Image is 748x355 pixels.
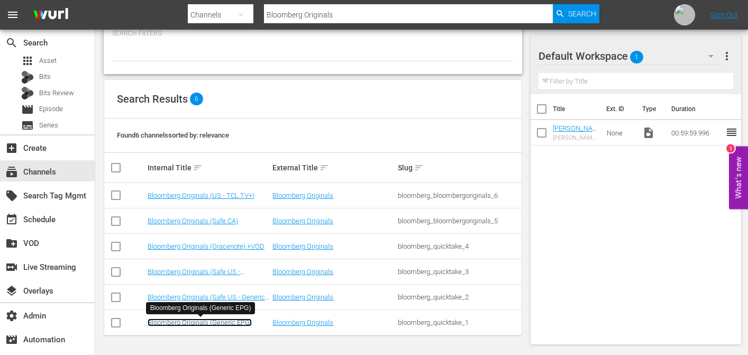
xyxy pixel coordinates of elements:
[6,8,19,21] span: menu
[150,304,251,313] div: Bloomberg Originals (Generic EPG)
[39,56,57,66] span: Asset
[148,293,269,309] a: Bloomberg Originals (Safe US - Generic EPG)
[600,94,636,124] th: Ext. ID
[21,54,34,67] span: Asset
[272,161,395,174] div: External Title
[320,163,329,172] span: sort
[398,161,520,174] div: Slug
[272,293,333,301] a: Bloomberg Originals
[5,333,18,346] span: Automation
[193,163,203,172] span: sort
[5,285,18,297] span: Overlays
[272,217,333,225] a: Bloomberg Originals
[5,237,18,250] span: VOD
[5,166,18,178] span: Channels
[5,213,18,226] span: Schedule
[553,124,597,140] a: [PERSON_NAME] Logo 1 hr
[729,146,748,209] button: Open Feedback Widget
[112,29,514,38] p: Search Filters:
[398,318,520,326] div: bloomberg_quicktake_1
[720,50,733,62] span: more_vert
[39,120,58,131] span: Series
[667,120,725,145] td: 00:59:59.996
[726,144,735,152] div: 1
[272,318,333,326] a: Bloomberg Originals
[148,242,264,250] a: Bloomberg Originals (Gracenote) +VOD
[398,293,520,301] div: bloomberg_quicktake_2
[636,94,665,124] th: Type
[398,242,520,250] div: bloomberg_quicktake_4
[553,94,600,124] th: Title
[5,37,18,49] span: Search
[5,189,18,202] span: Search Tag Mgmt
[272,242,333,250] a: Bloomberg Originals
[148,268,244,284] a: Bloomberg Originals (Safe US - Gracenote)
[190,93,203,105] span: 6
[5,310,18,322] span: Admin
[539,41,724,71] div: Default Workspace
[21,87,34,99] div: Bits Review
[630,46,643,68] span: 1
[148,161,270,174] div: Internal Title
[272,268,333,276] a: Bloomberg Originals
[553,4,599,23] button: Search
[39,88,74,98] span: Bits Review
[414,163,424,172] span: sort
[272,192,333,199] a: Bloomberg Originals
[710,11,738,19] a: Sign Out
[148,217,238,225] a: Bloomberg Originals (Safe CA)
[117,93,188,105] span: Search Results
[21,103,34,116] span: Episode
[603,120,638,145] td: None
[642,126,655,139] span: Video
[25,3,76,28] img: ans4CAIJ8jUAAAAAAAAAAAAAAAAAAAAAAAAgQb4GAAAAAAAAAAAAAAAAAAAAAAAAJMjXAAAAAAAAAAAAAAAAAAAAAAAAgAT5G...
[148,192,254,199] a: Bloomberg Originals (US - TCL TV+)
[148,318,252,326] a: Bloomberg Originals (Generic EPG)
[398,217,520,225] div: bloomberg_bloombergoriginals_5
[39,71,51,82] span: Bits
[5,142,18,154] span: Create
[39,104,63,114] span: Episode
[725,126,738,139] span: reorder
[398,192,520,199] div: bloomberg_bloombergoriginals_6
[5,261,18,274] span: Live Streaming
[665,94,728,124] th: Duration
[720,43,733,69] button: more_vert
[553,134,598,141] div: [PERSON_NAME] Logo 1 hr
[21,71,34,84] div: Bits
[674,4,695,25] img: photo.jpg
[568,4,596,23] span: Search
[117,131,229,139] span: Found 6 channels sorted by: relevance
[21,119,34,132] span: Series
[398,268,520,276] div: bloomberg_quicktake_3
